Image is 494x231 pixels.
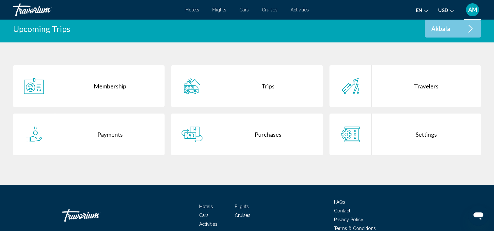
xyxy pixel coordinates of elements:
[262,7,278,12] a: Cruises
[62,206,127,225] a: Travorium
[291,7,309,12] a: Activities
[171,65,323,107] a: Trips
[425,20,481,38] a: Akbala
[239,7,249,12] a: Cars
[55,65,165,107] div: Membership
[438,6,454,15] button: Change currency
[372,65,481,107] div: Travelers
[185,7,199,12] a: Hotels
[329,114,481,155] a: Settings
[55,114,165,155] div: Payments
[171,114,323,155] a: Purchases
[468,205,489,226] iframe: Button to launch messaging window
[13,65,165,107] a: Membership
[334,199,345,205] a: FAQs
[334,208,350,213] a: Contact
[212,7,226,12] a: Flights
[416,6,428,15] button: Change language
[213,114,323,155] div: Purchases
[416,8,422,13] span: en
[438,8,448,13] span: USD
[199,213,209,218] a: Cars
[372,114,481,155] div: Settings
[431,26,450,32] p: Akbala
[464,3,481,17] button: User Menu
[13,24,70,34] h2: Upcoming Trips
[235,204,249,209] a: Flights
[334,217,363,222] a: Privacy Policy
[468,7,477,13] span: AM
[13,3,179,16] a: Travorium
[235,213,250,218] a: Cruises
[329,65,481,107] a: Travelers
[199,204,213,209] a: Hotels
[13,114,165,155] a: Payments
[334,226,376,231] a: Terms & Conditions
[199,222,217,227] a: Activities
[213,65,323,107] div: Trips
